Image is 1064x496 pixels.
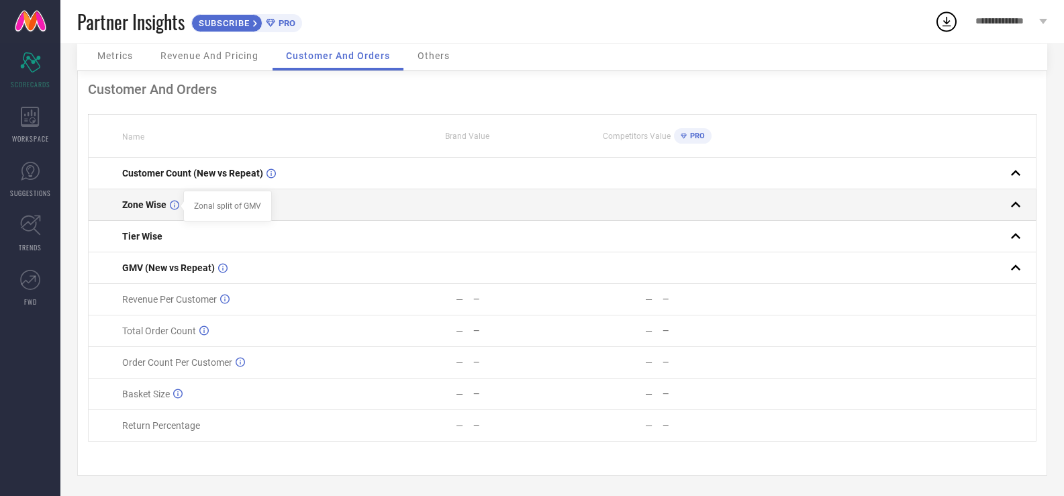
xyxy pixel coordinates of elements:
[663,326,751,336] div: —
[160,50,258,61] span: Revenue And Pricing
[645,420,652,431] div: —
[663,358,751,367] div: —
[192,18,253,28] span: SUBSCRIBE
[275,18,295,28] span: PRO
[687,132,705,140] span: PRO
[97,50,133,61] span: Metrics
[122,389,170,399] span: Basket Size
[456,420,463,431] div: —
[122,231,162,242] span: Tier Wise
[456,326,463,336] div: —
[77,8,185,36] span: Partner Insights
[122,294,217,305] span: Revenue Per Customer
[88,81,1036,97] div: Customer And Orders
[663,389,751,399] div: —
[473,326,562,336] div: —
[456,294,463,305] div: —
[473,358,562,367] div: —
[456,389,463,399] div: —
[418,50,450,61] span: Others
[663,295,751,304] div: —
[645,357,652,368] div: —
[191,11,302,32] a: SUBSCRIBEPRO
[934,9,959,34] div: Open download list
[122,357,232,368] span: Order Count Per Customer
[12,134,49,144] span: WORKSPACE
[645,389,652,399] div: —
[663,421,751,430] div: —
[122,168,263,179] span: Customer Count (New vs Repeat)
[473,295,562,304] div: —
[456,357,463,368] div: —
[645,294,652,305] div: —
[286,50,390,61] span: Customer And Orders
[473,421,562,430] div: —
[11,79,50,89] span: SCORECARDS
[194,201,261,211] div: Zonal split of GMV
[122,262,215,273] span: GMV (New vs Repeat)
[10,188,51,198] span: SUGGESTIONS
[19,242,42,252] span: TRENDS
[122,132,144,142] span: Name
[645,326,652,336] div: —
[445,132,489,141] span: Brand Value
[122,420,200,431] span: Return Percentage
[24,297,37,307] span: FWD
[122,199,166,210] span: Zone Wise
[122,326,196,336] span: Total Order Count
[603,132,671,141] span: Competitors Value
[473,389,562,399] div: —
